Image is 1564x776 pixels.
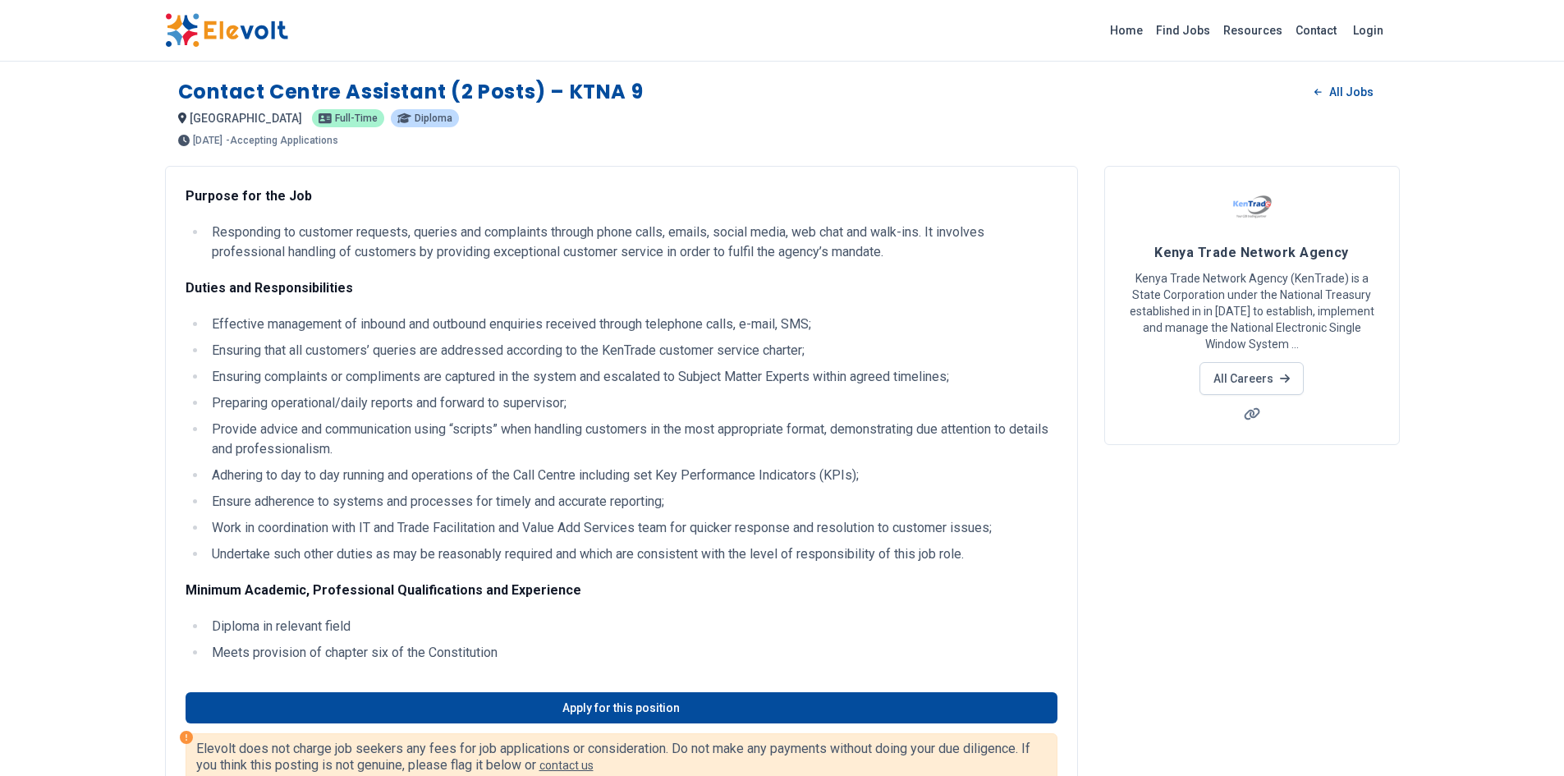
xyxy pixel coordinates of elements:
li: Diploma in relevant field [207,617,1057,636]
li: Undertake such other duties as may be reasonably required and which are consistent with the level... [207,544,1057,564]
li: Provide advice and communication using “scripts” when handling customers in the most appropriate ... [207,420,1057,459]
strong: Minimum Academic, Professional Qualifications and Experience [186,582,581,598]
a: Home [1103,17,1149,44]
li: Effective management of inbound and outbound enquiries received through telephone calls, e-mail, ... [207,315,1057,334]
img: Kenya Trade Network Agency [1231,186,1273,227]
strong: Purpose for the Job [186,188,312,204]
span: Full-time [335,113,378,123]
strong: Duties and Responsibilities [186,280,353,296]
li: Ensuring complaints or compliments are captured in the system and escalated to Subject Matter Exp... [207,367,1057,387]
li: Preparing operational/daily reports and forward to supervisor; [207,393,1057,413]
li: Responding to customer requests, queries and complaints through phone calls, emails, social media... [207,223,1057,262]
li: Work in coordination with IT and Trade Facilitation and Value Add Services team for quicker respo... [207,518,1057,538]
li: Ensure adherence to systems and processes for timely and accurate reporting; [207,492,1057,512]
a: Apply for this position [186,692,1057,723]
a: contact us [539,759,594,772]
p: Elevolt does not charge job seekers any fees for job applications or consideration. Do not make a... [196,741,1047,774]
p: Kenya Trade Network Agency (KenTrade) is a State Corporation under the National Treasury establis... [1125,270,1379,352]
li: Meets provision of chapter six of the Constitution [207,643,1057,663]
li: Adhering to day to day running and operations of the Call Centre including set Key Performance In... [207,466,1057,485]
a: Find Jobs [1149,17,1217,44]
p: - Accepting Applications [226,135,338,145]
a: All Careers [1199,362,1304,395]
a: Login [1343,14,1393,47]
a: All Jobs [1301,80,1386,104]
li: Ensuring that all customers’ queries are addressed according to the KenTrade customer service cha... [207,341,1057,360]
a: Contact [1289,17,1343,44]
span: Diploma [415,113,452,123]
span: Kenya Trade Network Agency [1154,245,1349,260]
h1: Contact Centre Assistant (2 posts) – KTNA 9 [178,79,644,105]
span: [GEOGRAPHIC_DATA] [190,112,302,125]
span: [DATE] [193,135,222,145]
img: Elevolt [165,13,288,48]
a: Resources [1217,17,1289,44]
